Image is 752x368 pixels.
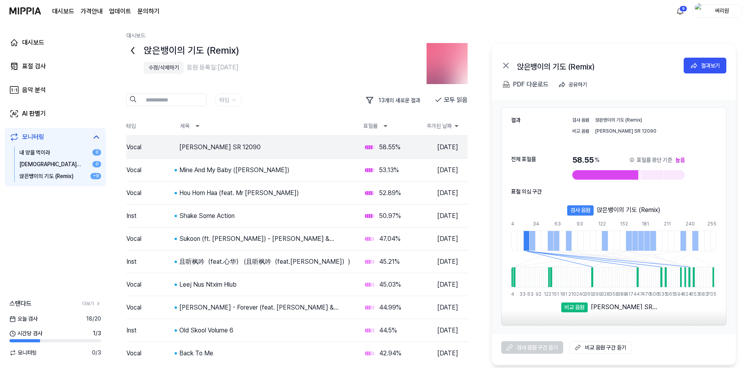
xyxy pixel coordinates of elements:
div: 33 [519,291,521,298]
span: 모니터링 [9,349,37,357]
div: 63 [555,220,560,227]
div: 58.55 % [379,143,400,152]
td: Vocal [126,228,174,250]
a: 대시보드 [5,33,106,52]
div: AI 판별기 [22,109,46,118]
img: information [629,157,635,163]
div: 152 [620,220,626,227]
td: Vocal [126,136,174,158]
div: 240 [576,291,578,298]
div: 4 [511,291,513,298]
div: 앉은뱅이의 기도 (Remix) [517,61,675,70]
span: 18 / 20 [86,315,101,323]
div: 181 [560,291,562,298]
div: 63 [527,291,529,298]
div: 535 [658,291,660,298]
a: 문의하기 [137,7,160,16]
div: 58.55 [572,154,685,165]
div: 표절 검사 [22,62,46,71]
div: 50.97 % [379,211,401,221]
div: 211 [664,220,670,227]
div: Leej Nus Ntxim Hlub [179,280,352,289]
button: PDF 다운로드 [501,77,550,92]
div: Back To Me [179,349,352,358]
th: 타입 [126,116,174,135]
td: [DATE] [431,205,468,227]
div: 0 [92,149,101,156]
div: 417 [625,291,627,298]
img: profile [695,3,704,19]
img: Search [130,96,136,103]
td: [DATE] [431,136,468,158]
div: 앉은뱅이의 기도 (Remix) [19,172,83,180]
th: 표절률 [357,116,420,135]
div: 299 [593,291,595,298]
td: Vocal [126,274,174,296]
td: [DATE] [431,251,468,273]
div: 수정/삭제하기 [149,64,179,72]
div: 앉은뱅이의 기도 (Remix) [597,205,660,215]
button: 모두 읽음 [434,94,468,106]
div: 181 [642,220,648,227]
div: 388 [617,291,619,298]
div: 151 [552,291,554,298]
div: 653 [690,291,692,298]
div: 검사 음원 [572,116,592,124]
div: 음악 분석 [22,85,46,95]
td: Inst [126,319,174,342]
td: Vocal [126,342,174,364]
div: 255 [707,220,716,227]
div: Shake Some Action [179,211,352,221]
img: thumbnail_240_11.png [427,43,468,84]
div: 결과보기 [701,61,720,70]
a: [DEMOGRAPHIC_DATA]의 사랑 나를 [PERSON_NAME]0 [19,158,101,170]
div: 476 [642,291,644,298]
span: 오늘 검사 [9,315,38,323]
a: 결과검사 음원앉은뱅이의 기도 (Remix)비교 음원[PERSON_NAME] SR 12090전체 표절률58.55%information표절률 판단 기준높음표절 의심 구간검사 음원... [492,100,736,333]
div: 240 [686,220,692,227]
div: 음원 등록일: [DATE] [187,63,239,72]
td: [DATE] [431,159,468,181]
div: 44.99 % [379,303,401,312]
div: 565 [666,291,668,298]
th: 추가된 날짜 [420,116,468,135]
div: 269 [585,291,587,298]
div: 358 [609,291,611,298]
div: 45.03 % [379,280,401,289]
a: 앉은뱅이의 기도 (Remix)+9 [19,170,101,182]
td: Inst [126,205,174,227]
button: 표절률 판단 기준높음 [629,154,685,165]
div: PDF 다운로드 [513,79,549,90]
button: 공유하기 [555,77,594,92]
div: 93 [577,220,583,227]
a: 표절 검사 [5,57,106,76]
td: [DATE] [431,342,468,364]
div: 내 양을 먹이라 [19,148,85,157]
img: external link [573,344,583,351]
td: [DATE] [431,182,468,204]
div: 47.04 % [379,234,400,244]
div: 447 [634,291,635,298]
div: [PERSON_NAME] SR 12090 [591,302,667,310]
div: 앉은뱅이의 기도 (Remix) [144,43,419,58]
div: Old Skool Volume 6 [179,326,352,335]
td: Vocal [126,159,174,181]
div: Mine And My Baby ([PERSON_NAME]) [179,165,352,175]
img: PDF Download [503,81,510,88]
div: 624 [682,291,684,298]
div: 45.21 % [379,257,400,267]
span: 시간당 검사 [9,329,42,338]
button: 결과보기 [684,58,726,73]
div: 328 [601,291,603,298]
a: 대시보드 [52,7,74,16]
td: Inst [126,251,174,273]
div: 52.89 % [379,188,401,198]
div: 대시보드 [22,38,44,47]
div: 전체 표절률 [511,154,564,165]
div: +9 [90,173,101,179]
a: 모니터링 [9,132,88,142]
a: 업데이트 [109,7,131,16]
div: 높음 [675,154,685,165]
div: [DEMOGRAPHIC_DATA]의 사랑 나를 [PERSON_NAME] [19,160,85,169]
